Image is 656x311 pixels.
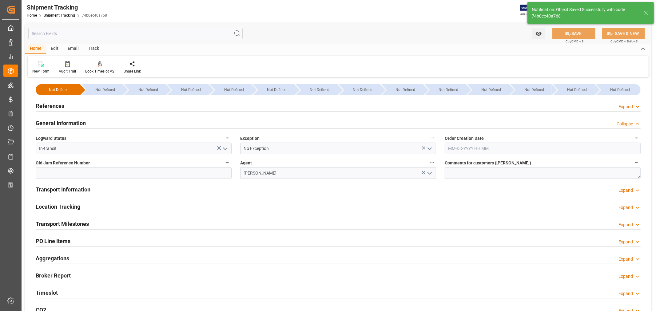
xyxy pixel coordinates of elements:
span: Old Jam Reference Number [36,160,90,166]
div: --Not Defined-- [302,84,337,95]
div: Book Timeslot V2 [85,69,114,74]
span: Exception [240,135,260,142]
div: Home [25,44,46,54]
a: Home [27,13,37,18]
img: Exertis%20JAM%20-%20Email%20Logo.jpg_1722504956.jpg [520,5,541,15]
h2: General Information [36,119,86,127]
div: Expand [618,256,633,262]
span: Order Creation Date [445,135,484,142]
div: Audit Trail [59,69,76,74]
div: --Not Defined-- [82,84,123,95]
h2: Aggregations [36,254,69,262]
button: Exception [428,134,436,142]
div: --Not Defined-- [253,84,294,95]
button: open menu [425,144,434,153]
div: Expand [618,187,633,194]
input: Type to search/select [240,143,436,154]
span: Logward Status [36,135,66,142]
div: Expand [618,104,633,110]
div: --Not Defined-- [474,84,509,95]
button: Order Creation Date [633,134,641,142]
div: --Not Defined-- [42,84,76,95]
input: Type to search/select [36,143,232,154]
span: Comments for customers ([PERSON_NAME]) [445,160,531,166]
button: SAVE & NEW [602,28,645,39]
div: --Not Defined-- [517,84,552,95]
div: --Not Defined-- [602,84,638,95]
button: Old Jam Reference Number [224,159,232,167]
h2: Timeslot [36,289,58,297]
div: --Not Defined-- [388,84,423,95]
div: --Not Defined-- [596,84,641,95]
div: Track [83,44,104,54]
div: --Not Defined-- [173,84,209,95]
div: --Not Defined-- [210,84,251,95]
h2: PO Line Items [36,237,70,245]
div: --Not Defined-- [88,84,123,95]
span: Ctrl/CMD + Shift + S [610,39,638,44]
span: Agent [240,160,252,166]
div: Expand [618,239,633,245]
div: --Not Defined-- [431,84,466,95]
div: Email [63,44,83,54]
div: --Not Defined-- [467,84,509,95]
div: Expand [618,290,633,297]
div: --Not Defined-- [511,84,552,95]
button: open menu [220,144,229,153]
button: SAVE [552,28,595,39]
h2: Broker Report [36,271,71,280]
div: --Not Defined-- [425,84,466,95]
div: Expand [618,222,633,228]
div: --Not Defined-- [259,84,294,95]
div: Edit [46,44,63,54]
div: Shipment Tracking [27,3,107,12]
div: --Not Defined-- [339,84,380,95]
input: Search Fields [28,28,243,39]
button: Logward Status [224,134,232,142]
div: --Not Defined-- [382,84,423,95]
div: --Not Defined-- [130,84,165,95]
button: open menu [425,168,434,178]
h2: References [36,102,64,110]
h2: Location Tracking [36,203,80,211]
div: --Not Defined-- [124,84,165,95]
div: --Not Defined-- [559,84,594,95]
div: Expand [618,204,633,211]
div: Expand [618,273,633,280]
h2: Transport Information [36,185,90,194]
input: MM-DD-YYYY HH:MM [445,143,641,154]
a: Shipment Tracking [44,13,75,18]
div: --Not Defined-- [216,84,251,95]
button: Comments for customers ([PERSON_NAME]) [633,159,641,167]
span: Ctrl/CMD + S [566,39,583,44]
div: --Not Defined-- [36,84,80,95]
div: Share Link [124,69,141,74]
div: --Not Defined-- [345,84,380,95]
div: --Not Defined-- [167,84,209,95]
div: Notification: Object Saved Successfully with code 74b0ec40a768 [532,6,638,19]
div: --Not Defined-- [553,84,594,95]
h2: Transport Milestones [36,220,89,228]
div: Collapse [617,121,633,127]
div: --Not Defined-- [296,84,337,95]
button: open menu [532,28,545,39]
button: Agent [428,159,436,167]
div: New Form [32,69,50,74]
